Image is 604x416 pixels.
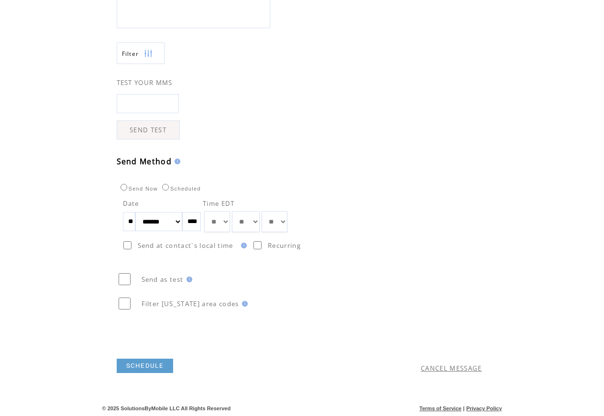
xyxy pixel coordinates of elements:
[238,243,247,248] img: help.gif
[117,359,174,373] a: SCHEDULE
[172,159,180,164] img: help.gif
[184,277,192,282] img: help.gif
[122,50,139,58] span: Show filters
[123,199,139,208] span: Date
[203,199,235,208] span: Time EDT
[421,364,482,373] a: CANCEL MESSAGE
[463,405,464,411] span: |
[160,186,201,192] label: Scheduled
[138,241,233,250] span: Send at contact`s local time
[162,184,169,191] input: Scheduled
[142,299,239,308] span: Filter [US_STATE] area codes
[117,78,173,87] span: TEST YOUR MMS
[117,120,180,139] a: SEND TEST
[268,241,301,250] span: Recurring
[117,156,172,167] span: Send Method
[121,184,127,191] input: Send Now
[102,405,231,411] span: © 2025 SolutionsByMobile LLC All Rights Reserved
[117,43,165,64] a: Filter
[419,405,461,411] a: Terms of Service
[466,405,502,411] a: Privacy Policy
[144,43,153,64] img: filters.png
[239,301,248,307] img: help.gif
[118,186,158,192] label: Send Now
[142,275,184,284] span: Send as test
